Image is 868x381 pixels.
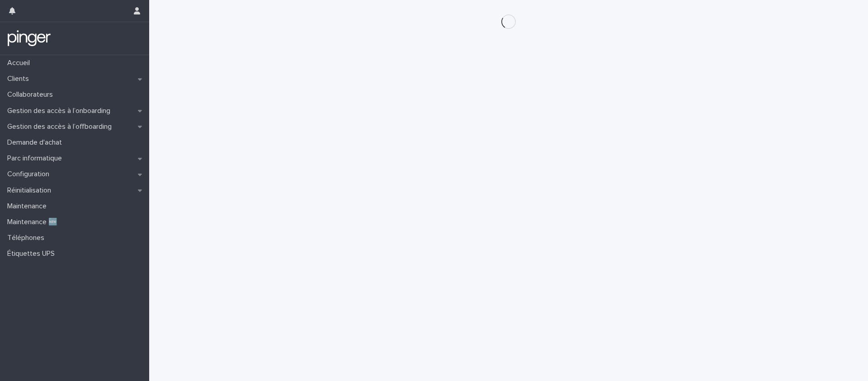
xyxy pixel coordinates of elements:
[4,186,58,195] p: Réinitialisation
[4,170,57,179] p: Configuration
[4,234,52,242] p: Téléphones
[4,249,62,258] p: Étiquettes UPS
[4,138,69,147] p: Demande d'achat
[4,75,36,83] p: Clients
[4,154,69,163] p: Parc informatique
[4,202,54,211] p: Maintenance
[4,107,118,115] p: Gestion des accès à l’onboarding
[4,218,65,226] p: Maintenance 🆕
[4,122,119,131] p: Gestion des accès à l’offboarding
[7,29,51,47] img: mTgBEunGTSyRkCgitkcU
[4,90,60,99] p: Collaborateurs
[4,59,37,67] p: Accueil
